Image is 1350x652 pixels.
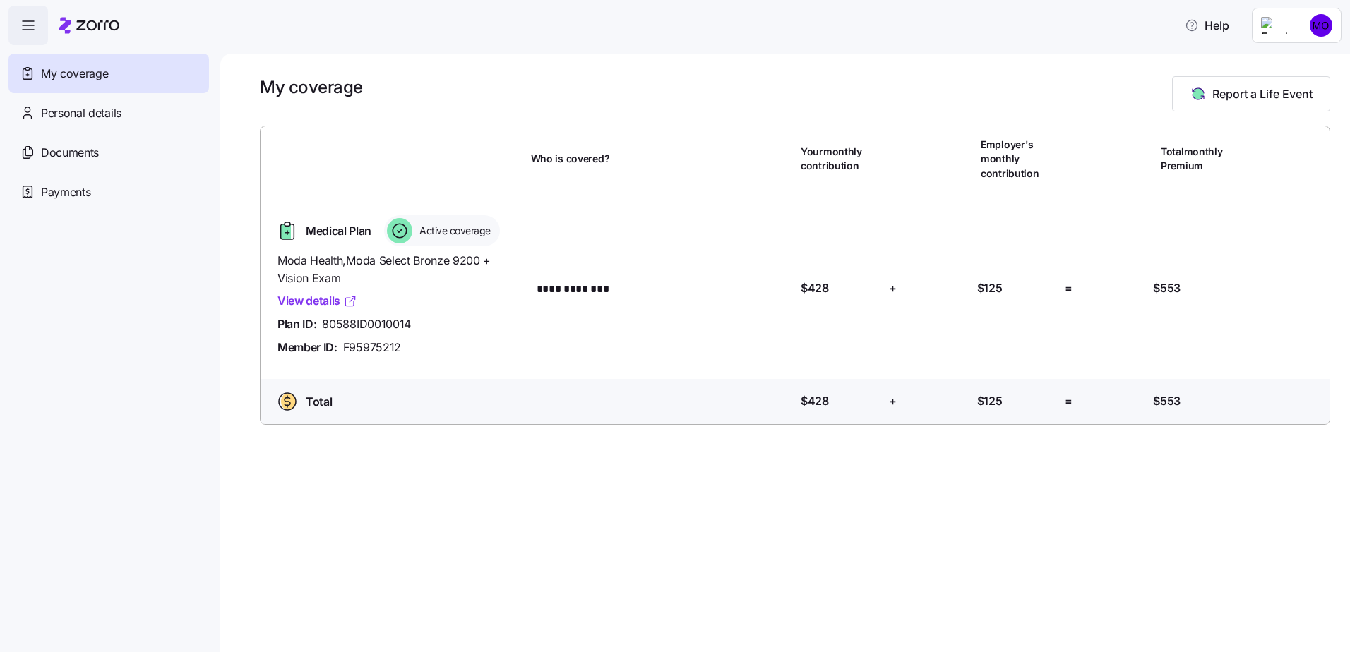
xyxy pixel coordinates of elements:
[1185,17,1229,34] span: Help
[1212,85,1313,102] span: Report a Life Event
[801,145,880,174] span: Your monthly contribution
[277,252,520,287] span: Moda Health , Moda Select Bronze 9200 + Vision Exam
[977,279,1003,297] span: $125
[1261,17,1289,34] img: Employer logo
[801,392,829,410] span: $428
[801,279,829,297] span: $428
[343,339,401,356] span: F95975212
[1172,76,1330,111] button: Report a Life Event
[277,315,316,333] span: Plan ID:
[306,393,332,411] span: Total
[981,138,1060,181] span: Employer's monthly contribution
[1065,392,1073,410] span: =
[8,172,209,212] a: Payments
[889,392,897,410] span: +
[1153,392,1181,410] span: $553
[260,76,363,98] h1: My coverage
[977,392,1003,410] span: $125
[306,222,371,240] span: Medical Plan
[889,279,897,297] span: +
[41,104,121,122] span: Personal details
[277,339,337,356] span: Member ID:
[277,292,357,310] a: View details
[41,144,99,162] span: Documents
[1153,279,1181,297] span: $553
[1065,279,1073,297] span: =
[1173,11,1241,40] button: Help
[41,183,90,201] span: Payments
[531,152,610,166] span: Who is covered?
[415,224,491,238] span: Active coverage
[8,54,209,93] a: My coverage
[41,65,108,83] span: My coverage
[1310,14,1332,37] img: 03cc54cd1f23a6168b88204f9a8f1e0f
[8,93,209,133] a: Personal details
[322,315,411,333] span: 80588ID0010014
[8,133,209,172] a: Documents
[1161,145,1240,174] span: Total monthly Premium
